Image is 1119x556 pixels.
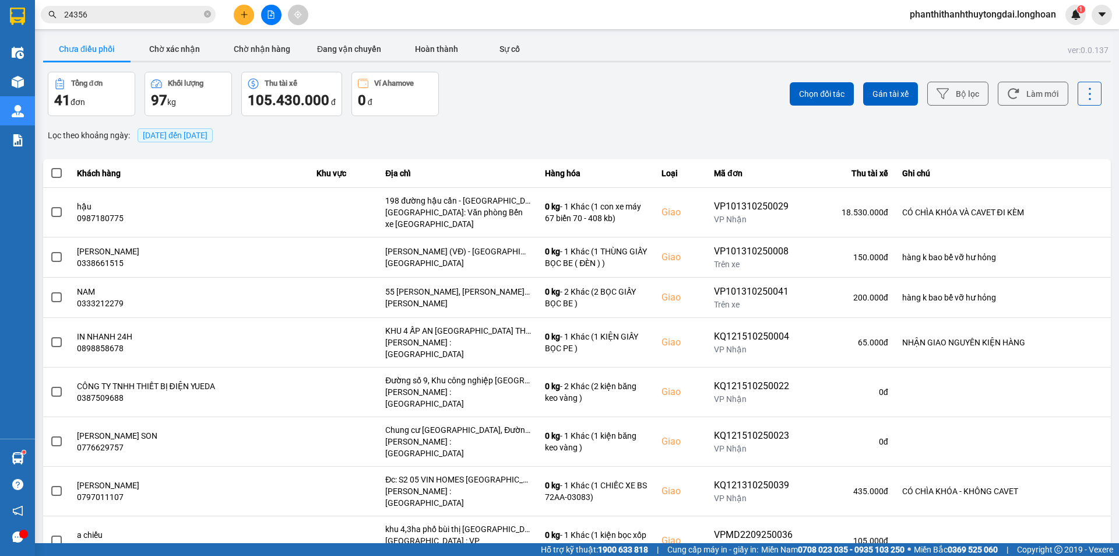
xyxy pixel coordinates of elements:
div: VP Nhận [714,443,793,454]
div: VP Nhận [714,542,793,554]
div: 0338661515 [77,257,303,269]
span: Lọc theo khoảng ngày : [48,129,130,142]
span: | [1007,543,1008,556]
div: [PERSON_NAME] [77,480,303,491]
span: close-circle [204,9,211,20]
div: 150.000 đ [807,251,888,263]
div: Thu tài xế [807,166,888,180]
div: 198 đường hậu cần - [GEOGRAPHIC_DATA] - [GEOGRAPHIC_DATA] [385,195,531,207]
button: file-add [261,5,281,25]
div: 435.000 đ [807,485,888,497]
button: Đang vận chuyển [305,37,393,61]
span: [DATE] đến [DATE] [138,128,213,142]
sup: 1 [1077,5,1085,13]
span: 97 [151,92,167,109]
span: 105.430.000 [248,92,329,109]
div: đ [358,91,432,110]
input: Tìm tên, số ĐT hoặc mã đơn [64,8,202,21]
div: VP Nhận [714,393,793,405]
div: 105.000 đ [807,535,888,547]
span: | [657,543,659,556]
span: phanthithanhthuytongdai.longhoan [900,7,1065,22]
div: Giao [661,484,700,498]
span: notification [12,505,23,516]
div: - 1 Khác (1 kiện băng keo vàng ) [545,430,648,453]
button: Khối lượng97kg [145,72,232,116]
div: hàng k bao bể vỡ hư hỏng [902,251,1104,263]
th: Hàng hóa [538,159,654,188]
button: Chờ xác nhận [131,37,218,61]
div: 18.530.000 đ [807,207,888,218]
div: Tổng đơn [71,79,103,88]
div: [PERSON_NAME] : [GEOGRAPHIC_DATA] [385,337,531,360]
div: 55 [PERSON_NAME], [PERSON_NAME][GEOGRAPHIC_DATA] [385,286,531,298]
div: khu 4,3ha phố bùi thị [GEOGRAPHIC_DATA] [385,523,531,535]
div: [PERSON_NAME] SON [77,430,303,442]
div: - 2 Khác (2 BỌC GIẤY BỌC BE ) [545,286,648,309]
div: Giao [661,335,700,349]
div: Giao [661,534,700,548]
button: Chưa điều phối [43,37,131,61]
div: 0 đ [807,436,888,447]
span: Hỗ trợ kỹ thuật: [541,543,648,556]
button: Hoàn thành [393,37,480,61]
th: Khu vực [309,159,378,188]
img: warehouse-icon [12,452,24,464]
div: KQ121510250023 [714,429,793,443]
button: Ví Ahamove0 đ [351,72,439,116]
div: đơn [54,91,129,110]
span: Miền Bắc [914,543,998,556]
div: Giao [661,385,700,399]
button: Gán tài xế [863,82,918,106]
button: plus [234,5,254,25]
div: Ví Ahamove [374,79,414,88]
div: CÔNG TY TNHH THIẾT BỊ ĐIỆN YUEDA [77,380,303,392]
img: warehouse-icon [12,105,24,117]
div: 0913438656 [77,541,303,552]
button: Thu tài xế105.430.000 đ [241,72,342,116]
div: 0776629757 [77,442,303,453]
div: Thu tài xế [265,79,297,88]
div: IN NHANH 24H [77,331,303,342]
div: Giao [661,291,700,305]
div: Khối lượng [168,79,203,88]
img: logo-vxr [10,8,25,25]
span: 0 kg [545,332,560,341]
div: Trên xe [714,258,793,270]
span: 0 kg [545,431,560,440]
span: close-circle [204,11,211,18]
button: Tổng đơn41đơn [48,72,135,116]
strong: 1900 633 818 [598,545,648,554]
div: VPMD2209250036 [714,528,793,542]
th: Khách hàng [70,159,310,188]
th: Ghi chú [895,159,1111,188]
div: 0387509688 [77,392,303,404]
th: Loại [654,159,707,188]
img: warehouse-icon [12,76,24,88]
div: KQ121310250039 [714,478,793,492]
span: 0 kg [545,481,560,490]
div: 65.000 đ [807,337,888,348]
div: [PERSON_NAME] (VĐ) - [GEOGRAPHIC_DATA]): Bến xe [GEOGRAPHIC_DATA] [385,246,531,257]
button: Chọn đối tác [790,82,854,106]
div: - 2 Khác (2 kiện băng keo vàng ) [545,380,648,404]
div: đ [248,91,336,110]
span: 0 kg [545,287,560,296]
div: 0987180775 [77,212,303,224]
div: 0333212279 [77,298,303,309]
span: 1 [1079,5,1083,13]
div: 200.000 đ [807,292,888,303]
img: warehouse-icon [12,47,24,59]
span: Cung cấp máy in - giấy in: [667,543,758,556]
span: aim [294,11,302,19]
span: 0 kg [545,202,560,211]
div: - 1 Khác (1 kiện bọc xốp nổ ) [545,529,648,552]
div: Đường số 9, Khu công nghiệp [GEOGRAPHIC_DATA], Xã [GEOGRAPHIC_DATA], [GEOGRAPHIC_DATA], [GEOGRAPH... [385,375,531,386]
div: CÓ CHÌA KHÓA - KHÔNG CAVET [902,485,1104,497]
div: VP101310250008 [714,244,793,258]
div: hàng k bao bể vỡ hư hỏng [902,292,1104,303]
th: Địa chỉ [378,159,538,188]
div: VP101310250041 [714,285,793,299]
strong: 0708 023 035 - 0935 103 250 [798,545,905,554]
div: - 1 Khác (1 THÙNG GIẤY BỌC BE ( ĐÈN ) ) [545,246,648,269]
